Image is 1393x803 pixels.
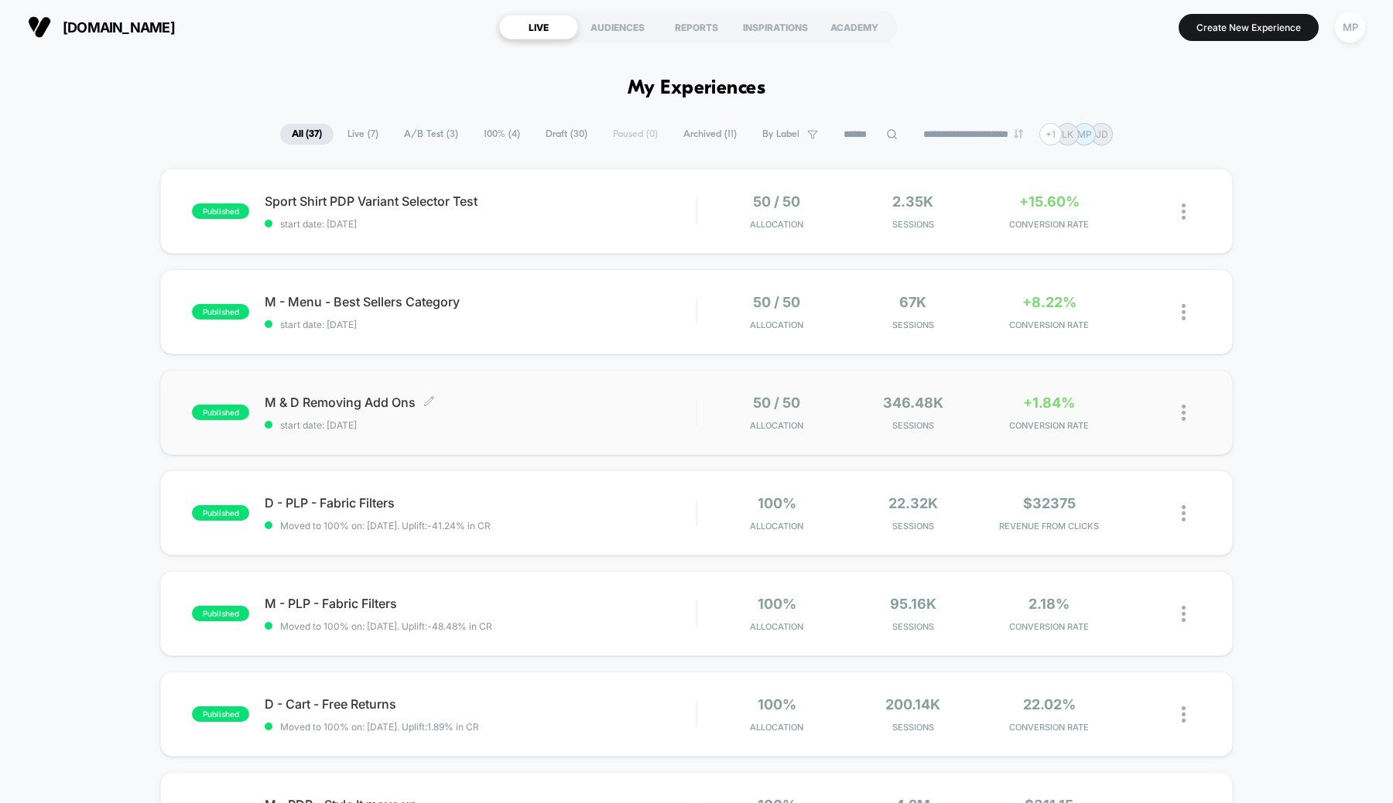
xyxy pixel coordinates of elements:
[672,124,748,145] span: Archived ( 11 )
[1019,193,1080,210] span: +15.60%
[192,304,249,319] span: published
[985,521,1114,531] span: REVENUE FROM CLICKS
[657,15,736,39] div: REPORTS
[192,606,249,621] span: published
[1077,128,1092,140] p: MP
[336,124,390,145] span: Live ( 7 )
[985,319,1114,330] span: CONVERSION RATE
[265,395,696,410] span: M & D Removing Add Ons
[849,319,977,330] span: Sessions
[534,124,599,145] span: Draft ( 30 )
[1335,12,1365,43] div: MP
[750,219,803,230] span: Allocation
[736,15,815,39] div: INSPIRATIONS
[892,193,933,210] span: 2.35k
[758,596,796,612] span: 100%
[985,621,1114,632] span: CONVERSION RATE
[1182,706,1186,723] img: close
[1096,128,1108,140] p: JD
[63,19,175,36] span: [DOMAIN_NAME]
[265,596,696,611] span: M - PLP - Fabric Filters
[1182,304,1186,320] img: close
[849,219,977,230] span: Sessions
[849,420,977,431] span: Sessions
[815,15,894,39] div: ACADEMY
[1014,129,1023,138] img: end
[753,193,800,210] span: 50 / 50
[885,696,940,712] span: 200.14k
[849,621,977,632] span: Sessions
[985,420,1114,431] span: CONVERSION RATE
[1039,123,1062,145] div: + 1
[883,395,943,411] span: 346.48k
[985,722,1114,733] span: CONVERSION RATE
[265,218,696,230] span: start date: [DATE]
[753,395,800,411] span: 50 / 50
[1182,505,1186,521] img: close
[265,319,696,330] span: start date: [DATE]
[750,722,803,733] span: Allocation
[750,319,803,330] span: Allocation
[578,15,657,39] div: AUDIENCES
[192,505,249,521] span: published
[762,128,799,140] span: By Label
[849,722,977,733] span: Sessions
[28,15,51,39] img: Visually logo
[1028,596,1070,612] span: 2.18%
[750,521,803,531] span: Allocation
[472,124,532,145] span: 100% ( 4 )
[1179,14,1319,41] button: Create New Experience
[265,696,696,712] span: D - Cart - Free Returns
[1182,203,1186,220] img: close
[899,294,926,310] span: 67k
[890,596,936,612] span: 95.16k
[758,696,796,712] span: 100%
[1023,495,1076,511] span: $32375
[280,721,479,733] span: Moved to 100% on: [DATE] . Uplift: 1.89% in CR
[1182,405,1186,421] img: close
[280,620,492,632] span: Moved to 100% on: [DATE] . Uplift: -48.48% in CR
[750,621,803,632] span: Allocation
[1182,606,1186,622] img: close
[280,520,491,531] span: Moved to 100% on: [DATE] . Uplift: -41.24% in CR
[192,405,249,420] span: published
[758,495,796,511] span: 100%
[192,706,249,722] span: published
[280,124,334,145] span: All ( 37 )
[499,15,578,39] div: LIVE
[23,15,180,39] button: [DOMAIN_NAME]
[265,495,696,511] span: D - PLP - Fabric Filters
[265,419,696,431] span: start date: [DATE]
[1022,294,1076,310] span: +8.22%
[192,203,249,219] span: published
[1023,696,1076,712] span: 22.02%
[750,420,803,431] span: Allocation
[1062,128,1073,140] p: LK
[753,294,800,310] span: 50 / 50
[265,294,696,309] span: M - Menu - Best Sellers Category
[265,193,696,209] span: Sport Shirt PDP Variant Selector Test
[1023,395,1075,411] span: +1.84%
[888,495,938,511] span: 22.32k
[1330,12,1370,43] button: MP
[849,521,977,531] span: Sessions
[628,77,766,100] h1: My Experiences
[392,124,470,145] span: A/B Test ( 3 )
[985,219,1114,230] span: CONVERSION RATE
